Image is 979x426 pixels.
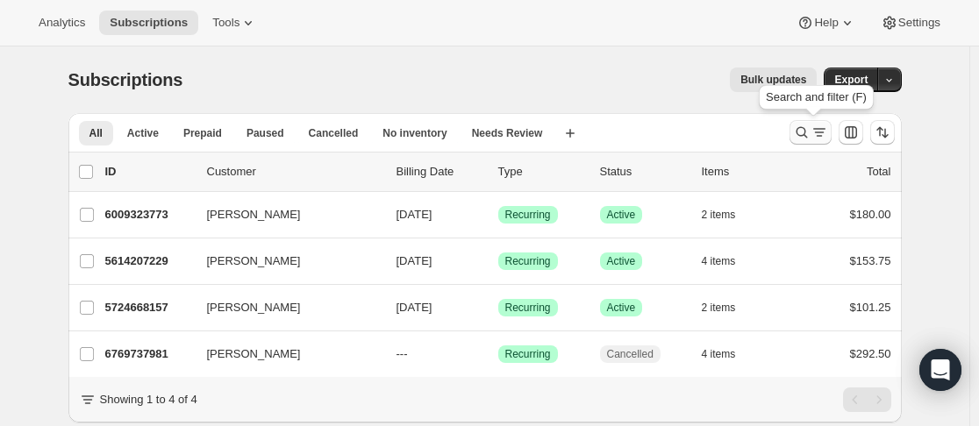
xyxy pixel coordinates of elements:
span: [DATE] [397,208,432,221]
p: Showing 1 to 4 of 4 [100,391,197,408]
span: Active [607,208,636,222]
p: 5614207229 [105,252,193,270]
span: $101.25 [850,301,891,314]
button: Settings [870,11,951,35]
span: $292.50 [850,347,891,360]
div: 5724668157[PERSON_NAME][DATE]SuccessRecurringSuccessActive2 items$101.25 [105,295,891,320]
span: Active [607,254,636,268]
span: Analytics [39,16,85,30]
p: 6009323773 [105,206,193,224]
span: Prepaid [183,126,222,140]
span: No inventory [382,126,447,140]
span: Recurring [505,301,551,315]
span: --- [397,347,408,360]
p: 6769737981 [105,345,193,363]
button: Customize table column order and visibility [839,120,863,145]
span: Recurring [505,347,551,361]
button: Create new view [556,121,584,146]
span: Subscriptions [68,70,183,89]
span: Bulk updates [740,73,806,87]
span: Recurring [505,254,551,268]
button: Analytics [28,11,96,35]
span: Cancelled [607,347,654,361]
span: Active [127,126,159,140]
button: 2 items [702,202,755,227]
p: Total [867,163,890,181]
p: Status [600,163,688,181]
span: Needs Review [472,126,543,140]
span: 4 items [702,254,736,268]
span: Settings [898,16,940,30]
span: Export [834,73,868,87]
p: ID [105,163,193,181]
span: $180.00 [850,208,891,221]
nav: Pagination [843,387,891,412]
button: 4 items [702,342,755,366]
button: 4 items [702,249,755,273]
button: Help [786,11,866,35]
div: IDCustomerBilling DateTypeStatusItemsTotal [105,163,891,181]
span: Recurring [505,208,551,222]
button: [PERSON_NAME] [197,247,372,275]
button: Subscriptions [99,11,198,35]
button: Tools [202,11,268,35]
span: 2 items [702,208,736,222]
div: 5614207229[PERSON_NAME][DATE]SuccessRecurringSuccessActive4 items$153.75 [105,249,891,273]
span: Subscriptions [110,16,188,30]
div: Items [702,163,790,181]
div: 6009323773[PERSON_NAME][DATE]SuccessRecurringSuccessActive2 items$180.00 [105,202,891,227]
p: 5724668157 [105,299,193,316]
span: [PERSON_NAME] [207,206,301,224]
p: Customer [207,163,382,181]
span: [DATE] [397,301,432,314]
span: [DATE] [397,254,432,267]
div: Open Intercom Messenger [919,349,961,391]
span: 2 items [702,301,736,315]
button: 2 items [702,295,755,320]
div: Type [498,163,586,181]
span: Tools [212,16,239,30]
button: Bulk updates [730,67,817,92]
button: [PERSON_NAME] [197,201,372,229]
p: Billing Date [397,163,484,181]
span: All [89,126,103,140]
span: Paused [247,126,284,140]
span: [PERSON_NAME] [207,299,301,316]
span: $153.75 [850,254,891,267]
span: [PERSON_NAME] [207,345,301,363]
button: [PERSON_NAME] [197,340,372,368]
div: 6769737981[PERSON_NAME]---SuccessRecurringCancelled4 items$292.50 [105,342,891,366]
button: Search and filter results [790,120,832,145]
span: Help [814,16,838,30]
span: 4 items [702,347,736,361]
button: Export [824,67,878,92]
button: [PERSON_NAME] [197,294,372,322]
span: Active [607,301,636,315]
button: Sort the results [870,120,895,145]
span: [PERSON_NAME] [207,252,301,270]
span: Cancelled [309,126,359,140]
